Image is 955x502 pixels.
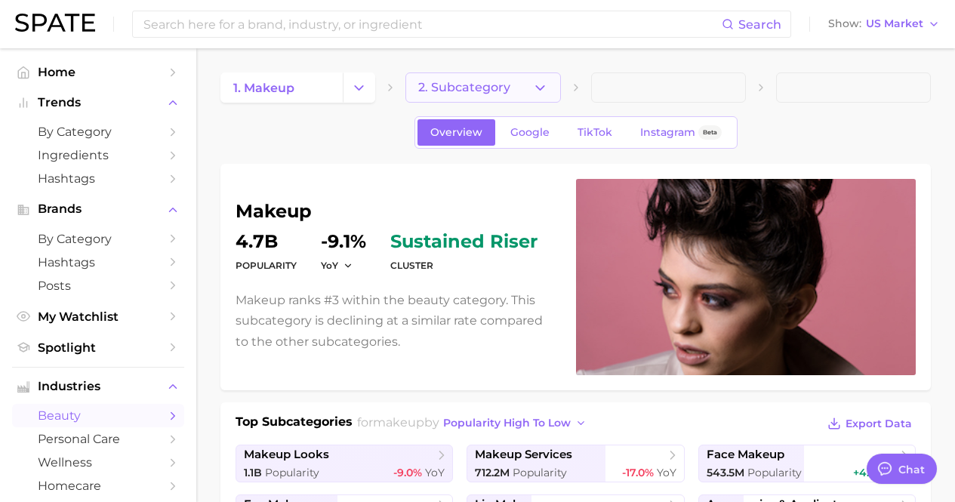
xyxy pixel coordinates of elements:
[439,413,591,433] button: popularity high to low
[321,259,353,272] button: YoY
[38,171,159,186] span: Hashtags
[390,233,538,251] span: sustained riser
[430,126,482,139] span: Overview
[828,20,861,28] span: Show
[12,91,184,114] button: Trends
[425,466,445,479] span: YoY
[12,167,184,190] a: Hashtags
[12,404,184,427] a: beauty
[390,257,538,275] dt: cluster
[12,305,184,328] a: My Watchlist
[15,14,95,32] img: SPATE
[707,466,744,479] span: 543.5m
[236,233,297,251] dd: 4.7b
[513,466,567,479] span: Popularity
[12,198,184,220] button: Brands
[38,125,159,139] span: by Category
[12,474,184,497] a: homecare
[236,257,297,275] dt: Popularity
[38,455,159,470] span: wellness
[640,126,695,139] span: Instagram
[38,408,159,423] span: beauty
[38,202,159,216] span: Brands
[321,233,366,251] dd: -9.1%
[622,466,654,479] span: -17.0%
[467,445,684,482] a: makeup services712.2m Popularity-17.0% YoY
[38,232,159,246] span: by Category
[38,310,159,324] span: My Watchlist
[38,255,159,269] span: Hashtags
[578,126,612,139] span: TikTok
[443,417,571,430] span: popularity high to low
[373,415,424,430] span: makeup
[12,274,184,297] a: Posts
[38,432,159,446] span: personal care
[12,251,184,274] a: Hashtags
[265,466,319,479] span: Popularity
[703,126,717,139] span: Beta
[38,279,159,293] span: Posts
[738,17,781,32] span: Search
[12,143,184,167] a: Ingredients
[846,417,912,430] span: Export Data
[12,227,184,251] a: by Category
[244,448,329,462] span: makeup looks
[565,119,625,146] a: TikTok
[233,81,294,95] span: 1. makeup
[12,120,184,143] a: by Category
[510,126,550,139] span: Google
[418,81,510,94] span: 2. Subcategory
[417,119,495,146] a: Overview
[321,259,338,272] span: YoY
[698,445,916,482] a: face makeup543.5m Popularity+4.0% YoY
[657,466,676,479] span: YoY
[236,445,453,482] a: makeup looks1.1b Popularity-9.0% YoY
[244,466,262,479] span: 1.1b
[824,413,916,434] button: Export Data
[142,11,722,37] input: Search here for a brand, industry, or ingredient
[38,148,159,162] span: Ingredients
[824,14,944,34] button: ShowUS Market
[236,290,558,352] p: Makeup ranks #3 within the beauty category. This subcategory is declining at a similar rate compa...
[38,380,159,393] span: Industries
[343,72,375,103] button: Change Category
[220,72,343,103] a: 1. makeup
[707,448,784,462] span: face makeup
[475,448,572,462] span: makeup services
[627,119,735,146] a: InstagramBeta
[38,479,159,493] span: homecare
[236,413,353,436] h1: Top Subcategories
[236,202,558,220] h1: makeup
[12,60,184,84] a: Home
[38,96,159,109] span: Trends
[498,119,562,146] a: Google
[12,336,184,359] a: Spotlight
[393,466,422,479] span: -9.0%
[12,451,184,474] a: wellness
[12,427,184,451] a: personal care
[747,466,802,479] span: Popularity
[475,466,510,479] span: 712.2m
[405,72,560,103] button: 2. Subcategory
[866,20,923,28] span: US Market
[853,466,885,479] span: +4.0%
[357,415,591,430] span: for by
[38,65,159,79] span: Home
[12,375,184,398] button: Industries
[38,340,159,355] span: Spotlight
